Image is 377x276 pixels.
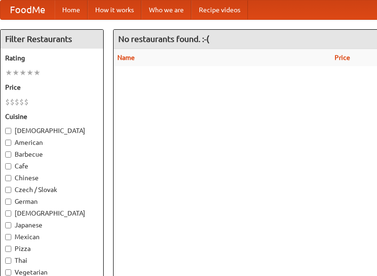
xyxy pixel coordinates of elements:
input: [DEMOGRAPHIC_DATA] [5,210,11,217]
label: Czech / Slovak [5,185,98,194]
label: Mexican [5,232,98,242]
input: Pizza [5,246,11,252]
input: Vegetarian [5,269,11,276]
label: Japanese [5,220,98,230]
label: Thai [5,256,98,265]
label: American [5,138,98,147]
li: ★ [19,67,26,78]
input: Japanese [5,222,11,228]
li: ★ [5,67,12,78]
li: $ [19,97,24,107]
a: Name [117,54,135,61]
li: ★ [33,67,41,78]
li: ★ [12,67,19,78]
input: Chinese [5,175,11,181]
h5: Price [5,83,98,92]
h4: Filter Restaurants [0,30,103,49]
label: [DEMOGRAPHIC_DATA] [5,126,98,135]
li: $ [10,97,15,107]
h5: Cuisine [5,112,98,121]
label: Cafe [5,161,98,171]
input: German [5,199,11,205]
label: German [5,197,98,206]
h5: Rating [5,53,98,63]
a: FoodMe [0,0,55,19]
li: ★ [26,67,33,78]
label: Barbecue [5,150,98,159]
input: American [5,140,11,146]
input: Barbecue [5,151,11,158]
input: Thai [5,258,11,264]
li: $ [24,97,29,107]
label: Pizza [5,244,98,253]
input: Cafe [5,163,11,169]
a: Price [335,54,350,61]
li: $ [15,97,19,107]
a: How it works [88,0,141,19]
li: $ [5,97,10,107]
a: Home [55,0,88,19]
input: Mexican [5,234,11,240]
a: Recipe videos [191,0,248,19]
label: Chinese [5,173,98,183]
input: [DEMOGRAPHIC_DATA] [5,128,11,134]
input: Czech / Slovak [5,187,11,193]
label: [DEMOGRAPHIC_DATA] [5,209,98,218]
ng-pluralize: No restaurants found. :-( [118,34,209,43]
a: Who we are [141,0,191,19]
